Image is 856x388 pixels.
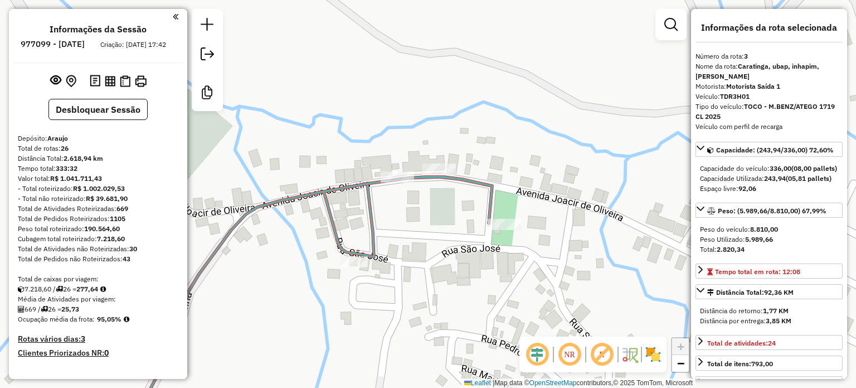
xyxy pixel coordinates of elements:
strong: 95,05% [97,315,121,323]
div: Total de itens: [707,359,773,369]
strong: 3 [81,334,85,344]
strong: TDR3H01 [720,92,750,100]
strong: 7.218,60 [97,234,125,243]
strong: 43 [123,255,130,263]
span: 92,36 KM [764,288,794,296]
strong: 669 [116,204,128,213]
a: Exportar sessão [196,43,218,68]
strong: 336,00 [770,164,791,173]
div: Motorista: [695,82,843,92]
strong: 25,73 [61,305,79,313]
div: Total de Atividades Roteirizadas: [18,204,178,214]
a: Zoom out [672,355,689,372]
div: Nome da rota: [695,61,843,82]
div: Distância Total: [18,154,178,164]
div: Veículo: [695,92,843,102]
div: Média de Atividades por viagem: [18,294,178,304]
span: Ocultar deslocamento [524,341,551,368]
strong: 3 [744,52,748,60]
div: 7.218,60 / 26 = [18,284,178,294]
div: Tipo do veículo: [695,102,843,122]
span: Peso: (5.989,66/8.810,00) 67,99% [718,207,826,215]
strong: 2.618,94 km [64,154,103,162]
a: Capacidade: (243,94/336,00) 72,60% [695,142,843,157]
button: Visualizar relatório de Roteirização [103,73,118,88]
div: Capacidade Utilizada: [700,174,838,184]
h4: Informações da Sessão [50,24,147,35]
strong: 190.564,60 [84,224,120,233]
div: Map data © contributors,© 2025 TomTom, Microsoft [461,379,695,388]
i: Total de Atividades [18,306,25,313]
span: Exibir rótulo [588,341,615,368]
strong: (08,00 pallets) [791,164,837,173]
div: Distância por entrega: [700,316,838,326]
div: Capacidade do veículo: [700,164,838,174]
i: Total de rotas [41,306,48,313]
h4: Clientes Priorizados NR: [18,348,178,358]
strong: 1,77 KM [763,306,789,315]
div: Total de rotas: [18,143,178,154]
div: Número da rota: [695,51,843,61]
strong: 5.989,66 [745,235,773,243]
button: Centralizar mapa no depósito ou ponto de apoio [64,73,79,90]
a: Zoom in [672,338,689,355]
span: Peso do veículo: [700,225,778,233]
a: Total de itens:793,00 [695,356,843,371]
strong: R$ 39.681,90 [86,194,128,203]
div: Distância Total:92,36 KM [695,301,843,330]
strong: Caratinga, ubap, inhapim, [PERSON_NAME] [695,62,819,80]
span: Total de atividades: [707,339,776,347]
div: Cubagem total roteirizado: [18,234,178,244]
button: Imprimir Rotas [133,73,149,89]
em: Média calculada utilizando a maior ocupação (%Peso ou %Cubagem) de cada rota da sessão. Rotas cro... [124,316,129,323]
img: Exibir/Ocultar setores [644,346,662,363]
strong: 8.810,00 [750,225,778,233]
div: Peso Utilizado: [700,234,838,245]
div: Criação: [DATE] 17:42 [96,40,171,50]
a: Criar modelo [196,82,218,107]
div: Total de caixas por viagem: [18,274,178,284]
div: 669 / 26 = [18,304,178,314]
strong: (05,81 pallets) [786,174,831,183]
h6: 977099 - [DATE] [21,39,85,49]
a: Leaflet [464,379,491,387]
div: - Total não roteirizado: [18,194,178,204]
strong: 333:32 [56,164,77,173]
div: Distância do retorno: [700,306,838,316]
strong: Motorista Saída 1 [726,82,780,90]
strong: R$ 1.002.029,53 [73,184,125,193]
span: Ocupação média da frota: [18,315,95,323]
div: Distância Total: [707,288,794,298]
div: Total de Pedidos Roteirizados: [18,214,178,224]
i: Meta Caixas/viagem: 1,00 Diferença: 276,64 [100,286,106,293]
strong: 3,85 KM [766,317,791,325]
strong: 793,00 [751,360,773,368]
span: Ocultar NR [556,341,583,368]
a: Distância Total:92,36 KM [695,284,843,299]
div: Peso: (5.989,66/8.810,00) 67,99% [695,220,843,259]
strong: 1105 [110,214,125,223]
div: Tempo total: [18,164,178,174]
button: Desbloquear Sessão [48,99,148,120]
h4: Informações da rota selecionada [695,22,843,33]
button: Logs desbloquear sessão [87,73,103,90]
div: Capacidade: (243,94/336,00) 72,60% [695,159,843,198]
a: OpenStreetMap [529,379,577,387]
div: Total: [700,245,838,255]
div: Peso total roteirizado: [18,224,178,234]
a: Total de atividades:24 [695,335,843,350]
a: Clique aqui para minimizar o painel [173,10,178,23]
span: | [493,379,494,387]
strong: 24 [768,339,776,347]
button: Exibir sessão original [48,72,64,90]
a: Tempo total em rota: 12:08 [695,264,843,279]
div: Espaço livre: [700,184,838,194]
a: Peso: (5.989,66/8.810,00) 67,99% [695,203,843,218]
div: Veículo com perfil de recarga [695,122,843,132]
strong: Araujo [47,134,68,142]
img: Fluxo de ruas [621,346,639,363]
span: Tempo total em rota: 12:08 [715,267,800,276]
strong: 0 [104,348,109,358]
i: Total de rotas [56,286,63,293]
a: Exibir filtros [660,13,682,36]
